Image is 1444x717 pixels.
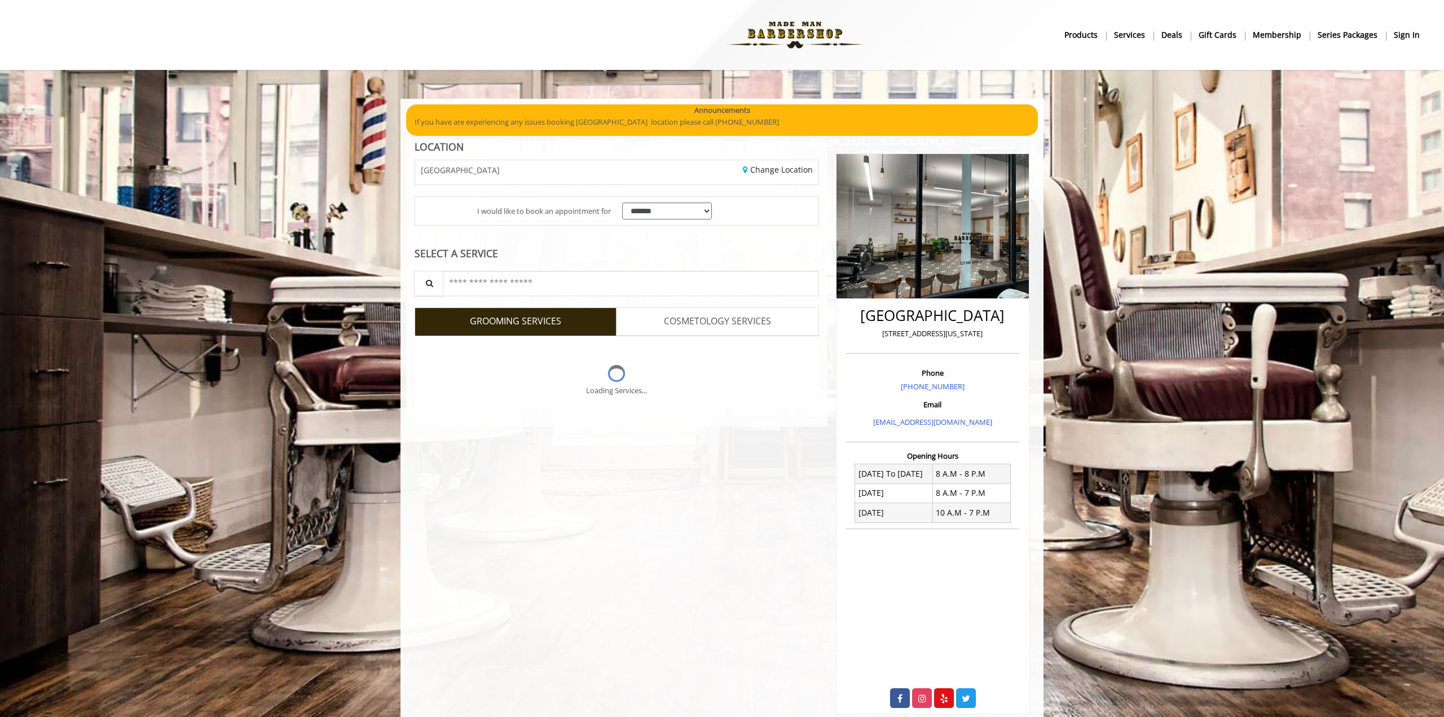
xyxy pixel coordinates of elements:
[421,166,500,174] span: [GEOGRAPHIC_DATA]
[477,205,611,217] span: I would like to book an appointment for
[1056,27,1106,43] a: Productsproducts
[855,483,933,503] td: [DATE]
[1114,29,1145,41] b: Services
[1191,27,1245,43] a: Gift cardsgift cards
[1310,27,1386,43] a: Series packagesSeries packages
[1386,27,1428,43] a: sign insign in
[849,307,1016,324] h2: [GEOGRAPHIC_DATA]
[1245,27,1310,43] a: MembershipMembership
[1106,27,1154,43] a: ServicesServices
[415,248,819,259] div: SELECT A SERVICE
[1199,29,1236,41] b: gift cards
[694,104,750,116] b: Announcements
[415,336,819,411] div: Grooming services
[873,417,992,427] a: [EMAIL_ADDRESS][DOMAIN_NAME]
[586,385,647,397] div: Loading Services...
[717,4,873,66] img: Made Man Barbershop logo
[846,452,1019,460] h3: Opening Hours
[901,381,965,392] a: [PHONE_NUMBER]
[849,328,1016,340] p: [STREET_ADDRESS][US_STATE]
[415,140,464,153] b: LOCATION
[414,271,443,296] button: Service Search
[1394,29,1420,41] b: sign in
[470,314,561,329] span: GROOMING SERVICES
[1253,29,1301,41] b: Membership
[855,464,933,483] td: [DATE] To [DATE]
[932,503,1010,522] td: 10 A.M - 7 P.M
[1161,29,1182,41] b: Deals
[849,401,1016,408] h3: Email
[1154,27,1191,43] a: DealsDeals
[664,314,771,329] span: COSMETOLOGY SERVICES
[743,164,813,175] a: Change Location
[932,464,1010,483] td: 8 A.M - 8 P.M
[932,483,1010,503] td: 8 A.M - 7 P.M
[1318,29,1377,41] b: Series packages
[415,116,1029,128] p: If you have are experiencing any issues booking [GEOGRAPHIC_DATA] location please call [PHONE_NUM...
[855,503,933,522] td: [DATE]
[849,369,1016,377] h3: Phone
[1064,29,1098,41] b: products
